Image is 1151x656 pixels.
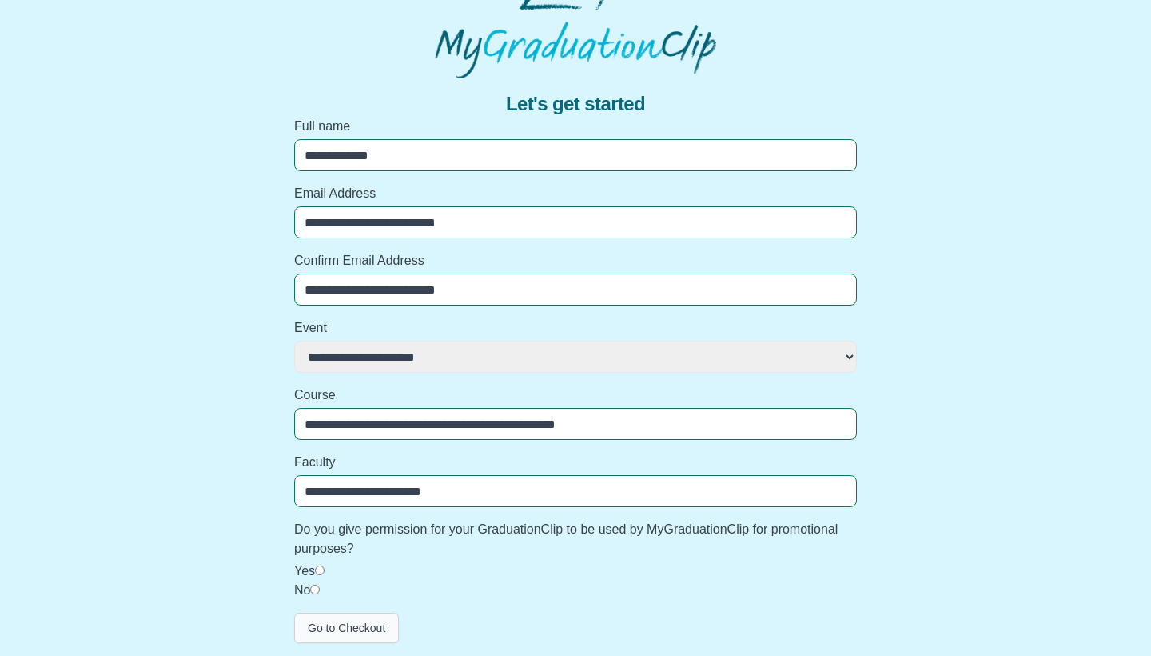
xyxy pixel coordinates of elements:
[294,117,857,136] label: Full name
[294,613,399,643] button: Go to Checkout
[506,91,645,117] span: Let's get started
[294,564,315,578] label: Yes
[294,520,857,558] label: Do you give permission for your GraduationClip to be used by MyGraduationClip for promotional pur...
[294,386,857,405] label: Course
[294,583,310,597] label: No
[294,251,857,270] label: Confirm Email Address
[294,318,857,338] label: Event
[294,184,857,203] label: Email Address
[294,453,857,472] label: Faculty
